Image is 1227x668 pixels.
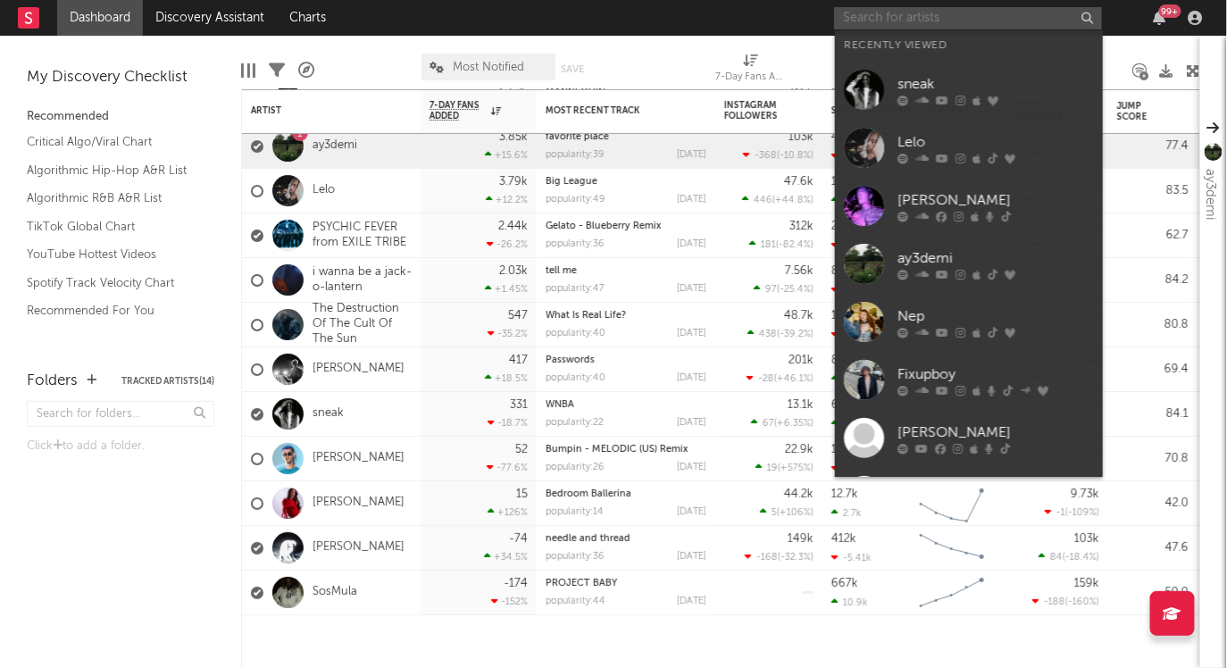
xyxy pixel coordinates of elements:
div: 42.0 [1117,493,1189,514]
a: favorite place [546,132,609,142]
div: -3.17k [831,150,871,162]
div: sneak [897,73,1094,95]
a: ay3demi [313,138,357,154]
div: Recently Viewed [844,35,1094,56]
a: Algorithmic R&B A&R List [27,188,196,208]
span: 7-Day Fans Added [430,100,487,121]
a: Lelo [835,119,1103,177]
div: 83.5 [1117,180,1189,202]
div: 48.7k [784,310,814,321]
svg: Chart title [912,571,992,615]
div: [DATE] [677,463,706,472]
div: 312k [789,221,814,232]
div: [PERSON_NAME] [897,189,1094,211]
span: -188 [1044,597,1065,607]
div: 47.6 [1117,538,1189,559]
input: Search for folders... [27,401,214,427]
span: -18.4 % [1065,553,1097,563]
a: Spotify Track Velocity Chart [27,273,196,293]
div: Jump Score [1117,101,1162,122]
div: 149k [788,533,814,545]
div: popularity: 39 [546,150,605,160]
div: PROJECT BABY [546,579,706,589]
a: TikTok Global Chart [27,217,196,237]
div: -35.2 % [488,328,528,339]
div: ( ) [745,551,814,563]
span: 19 [767,463,778,473]
span: -25.4 % [780,285,811,295]
div: [DATE] [677,507,706,517]
div: ( ) [1039,551,1099,563]
div: 50.0 [1117,582,1189,604]
div: Most Recent Track [546,105,680,116]
div: 2.03k [499,265,528,277]
div: 7-Day Fans Added (7-Day Fans Added) [715,67,787,88]
svg: Chart title [912,526,992,571]
div: 38.2k [831,373,868,385]
div: [DATE] [677,150,706,160]
span: +6.35 % [777,419,811,429]
div: My Discovery Checklist [27,67,214,88]
a: Apel8 [835,467,1103,525]
a: Passwords [546,355,595,365]
div: [DATE] [677,418,706,428]
span: -28 [758,374,774,384]
div: +12.2 % [486,194,528,205]
div: needle and thread [546,534,706,544]
div: 69.4 [1117,359,1189,380]
div: 47.6k [784,176,814,188]
div: 77.4 [1117,136,1189,157]
div: ( ) [751,417,814,429]
a: YouTube Hottest Videos [27,245,196,264]
a: Critical Algo/Viral Chart [27,132,196,152]
div: favorite place [546,132,706,142]
div: 2.44k [498,221,528,232]
div: 15 [516,488,528,500]
div: ( ) [754,283,814,295]
a: [PERSON_NAME] [313,362,405,377]
div: -5.41k [831,552,872,564]
div: 80.8 [1117,314,1189,336]
div: ( ) [1032,596,1099,607]
div: 667k [831,578,858,589]
div: [DATE] [677,597,706,606]
div: 44.2k [784,488,814,500]
div: 84.1 [1117,404,1189,425]
div: 103k [1074,533,1099,545]
div: 8.18M [831,265,864,277]
a: The Destruction Of The Cult Of The Sun [313,302,412,347]
span: -368 [755,151,777,161]
div: -74 [509,533,528,545]
div: Passwords [546,355,706,365]
div: 3.85k [499,131,528,143]
div: ay3demi [1200,169,1222,220]
span: +44.8 % [775,196,811,205]
div: 1.32M [831,444,862,455]
span: -160 % [1068,597,1097,607]
span: -10.8 % [780,151,811,161]
div: Gelato - Blueberry Remix [546,221,706,231]
div: -18.7 % [488,417,528,429]
div: ( ) [747,372,814,384]
div: popularity: 49 [546,195,605,205]
div: -8.57k [831,463,872,474]
div: [DATE] [677,284,706,294]
div: Edit Columns [241,45,255,96]
div: popularity: 47 [546,284,605,294]
div: [DATE] [677,195,706,205]
span: 67 [763,419,774,429]
div: Bedroom Ballerina [546,489,706,499]
div: Filters [269,45,285,96]
div: ( ) [742,194,814,205]
div: Instagram Followers [724,100,787,121]
div: [DATE] [677,552,706,562]
div: Nep [897,305,1094,327]
svg: Chart title [912,481,992,526]
div: 331 [510,399,528,411]
div: Recommended [27,106,214,128]
span: 181 [761,240,776,250]
div: 7-Day Fans Added (7-Day Fans Added) [715,45,787,96]
span: -109 % [1068,508,1097,518]
input: Search for artists [834,7,1102,29]
a: Bedroom Ballerina [546,489,631,499]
